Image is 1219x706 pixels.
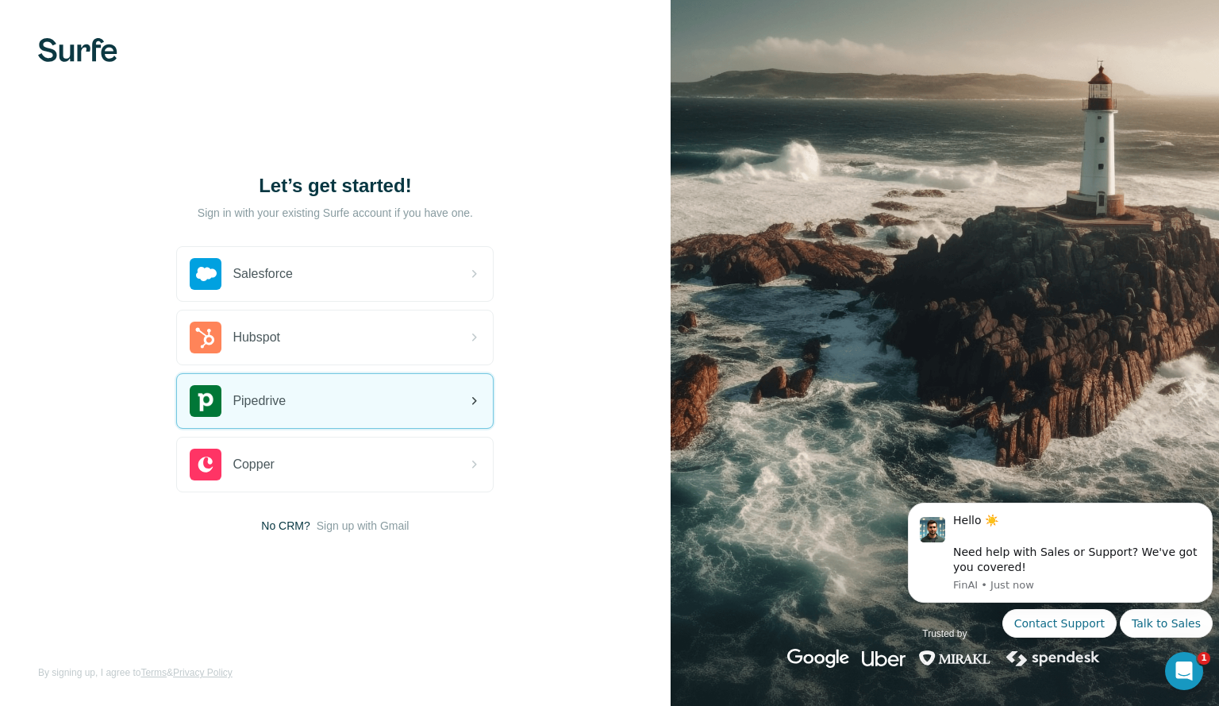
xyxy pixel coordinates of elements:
img: spendesk's logo [1004,649,1102,668]
iframe: Intercom live chat [1165,652,1203,690]
a: Privacy Policy [173,667,233,678]
span: Hubspot [233,328,280,347]
span: Salesforce [233,264,293,284]
button: Sign up with Gmail [317,518,410,534]
img: salesforce's logo [190,258,221,290]
span: Copper [233,455,274,474]
span: No CRM? [261,518,310,534]
img: mirakl's logo [918,649,991,668]
span: Pipedrive [233,392,286,411]
a: Terms [140,667,167,678]
img: hubspot's logo [190,322,221,353]
img: pipedrive's logo [190,385,221,417]
p: Sign in with your existing Surfe account if you have one. [198,205,473,221]
span: By signing up, I agree to & [38,665,233,680]
img: copper's logo [190,449,221,480]
img: Surfe's logo [38,38,117,62]
span: 1 [1198,652,1210,665]
h1: Let’s get started! [176,173,494,199]
img: uber's logo [862,649,906,668]
iframe: Intercom notifications message [902,490,1219,647]
img: google's logo [787,649,849,668]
